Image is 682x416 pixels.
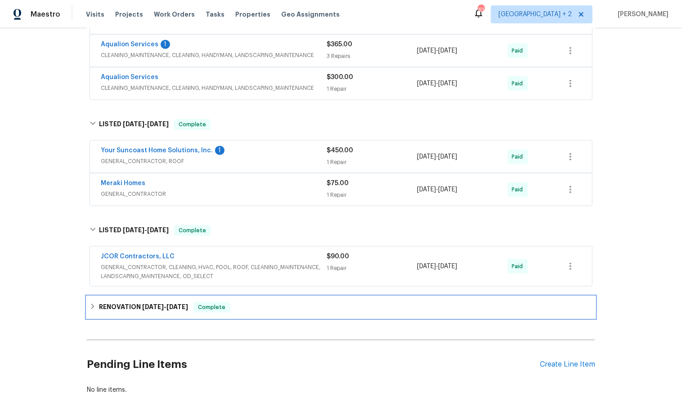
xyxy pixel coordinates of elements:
span: - [123,121,169,127]
div: 3 Repairs [327,52,417,61]
span: - [417,152,457,161]
span: CLEANING_MAINTENANCE, CLEANING, HANDYMAN, LANDSCAPING_MAINTENANCE [101,51,327,60]
div: RENOVATION [DATE]-[DATE]Complete [87,297,595,318]
a: JCOR Contractors, LLC [101,253,175,260]
span: Complete [194,303,229,312]
span: Visits [86,10,104,19]
a: Your Suncoast Home Solutions, Inc. [101,147,213,154]
div: No line items. [87,385,595,394]
span: [DATE] [147,121,169,127]
span: Paid [512,185,527,194]
span: $90.00 [327,253,349,260]
div: 1 Repair [327,84,417,93]
div: 61 [478,5,484,14]
a: Aqualion Services [101,41,158,48]
span: [PERSON_NAME] [614,10,669,19]
span: [DATE] [438,263,457,270]
div: 1 [161,40,170,49]
a: Meraki Homes [101,180,145,186]
span: [DATE] [417,80,436,87]
span: CLEANING_MAINTENANCE, CLEANING, HANDYMAN, LANDSCAPING_MAINTENANCE [101,84,327,93]
span: GENERAL_CONTRACTOR, CLEANING, HVAC, POOL, ROOF, CLEANING_MAINTENANCE, LANDSCAPING_MAINTENANCE, OD... [101,263,327,281]
span: GENERAL_CONTRACTOR [101,190,327,199]
span: Properties [235,10,270,19]
span: Paid [512,262,527,271]
span: Maestro [31,10,60,19]
span: $365.00 [327,41,352,48]
span: Complete [175,226,210,235]
div: 1 [215,146,224,155]
span: [GEOGRAPHIC_DATA] + 2 [498,10,572,19]
span: [DATE] [123,227,144,233]
div: Create Line Item [540,360,595,369]
span: - [417,79,457,88]
div: LISTED [DATE]-[DATE]Complete [87,110,595,139]
span: Tasks [206,11,224,18]
span: - [417,262,457,271]
span: - [417,46,457,55]
span: Paid [512,79,527,88]
span: Paid [512,152,527,161]
span: [DATE] [417,154,436,160]
span: - [123,227,169,233]
span: [DATE] [417,263,436,270]
span: $75.00 [327,180,349,186]
span: - [417,185,457,194]
h6: LISTED [99,225,169,236]
span: [DATE] [438,48,457,54]
span: [DATE] [417,186,436,193]
span: [DATE] [438,186,457,193]
span: $450.00 [327,147,353,154]
span: [DATE] [123,121,144,127]
span: Work Orders [154,10,195,19]
span: Geo Assignments [281,10,340,19]
div: 1 Repair [327,158,417,167]
span: Paid [512,46,527,55]
span: - [142,304,188,310]
span: Complete [175,120,210,129]
span: [DATE] [166,304,188,310]
div: 1 Repair [327,190,417,199]
h6: RENOVATION [99,302,188,313]
span: [DATE] [147,227,169,233]
div: 1 Repair [327,264,417,273]
div: LISTED [DATE]-[DATE]Complete [87,216,595,245]
span: $300.00 [327,74,353,80]
span: [DATE] [417,48,436,54]
a: Aqualion Services [101,74,158,80]
h6: LISTED [99,119,169,130]
span: [DATE] [438,80,457,87]
span: GENERAL_CONTRACTOR, ROOF [101,157,327,166]
span: [DATE] [142,304,164,310]
span: [DATE] [438,154,457,160]
h2: Pending Line Items [87,344,540,385]
span: Projects [115,10,143,19]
